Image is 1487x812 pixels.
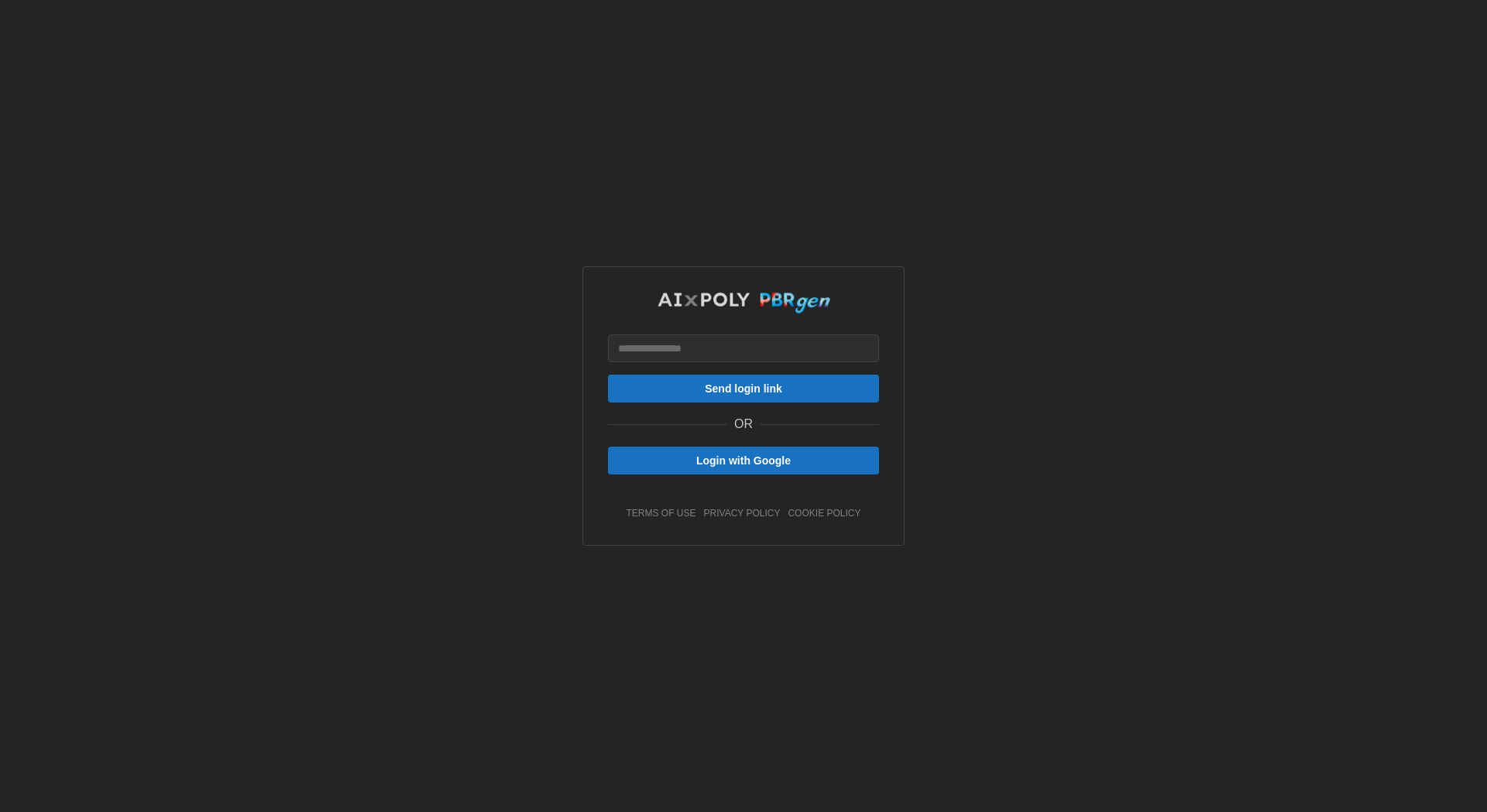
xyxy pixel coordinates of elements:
button: Login with Google [608,447,879,475]
span: Login with Google [696,447,791,474]
a: cookie policy [788,507,860,520]
span: Send login link [705,375,782,402]
a: terms of use [627,507,696,520]
p: OR [734,415,753,434]
a: privacy policy [704,507,781,520]
button: Send login link [608,375,879,403]
img: AIxPoly PBRgen [657,292,831,314]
